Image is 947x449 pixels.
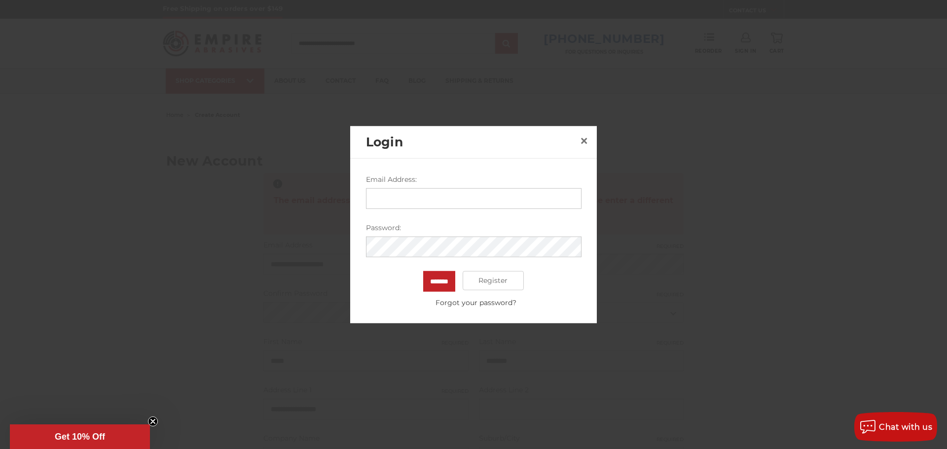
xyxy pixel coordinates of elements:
[10,424,150,449] div: Get 10% OffClose teaser
[371,297,581,308] a: Forgot your password?
[148,416,158,426] button: Close teaser
[854,412,937,442] button: Chat with us
[576,133,592,149] a: Close
[55,432,105,442] span: Get 10% Off
[879,422,932,432] span: Chat with us
[366,222,582,233] label: Password:
[463,271,524,290] a: Register
[580,131,588,150] span: ×
[366,133,576,151] h2: Login
[366,174,582,184] label: Email Address:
